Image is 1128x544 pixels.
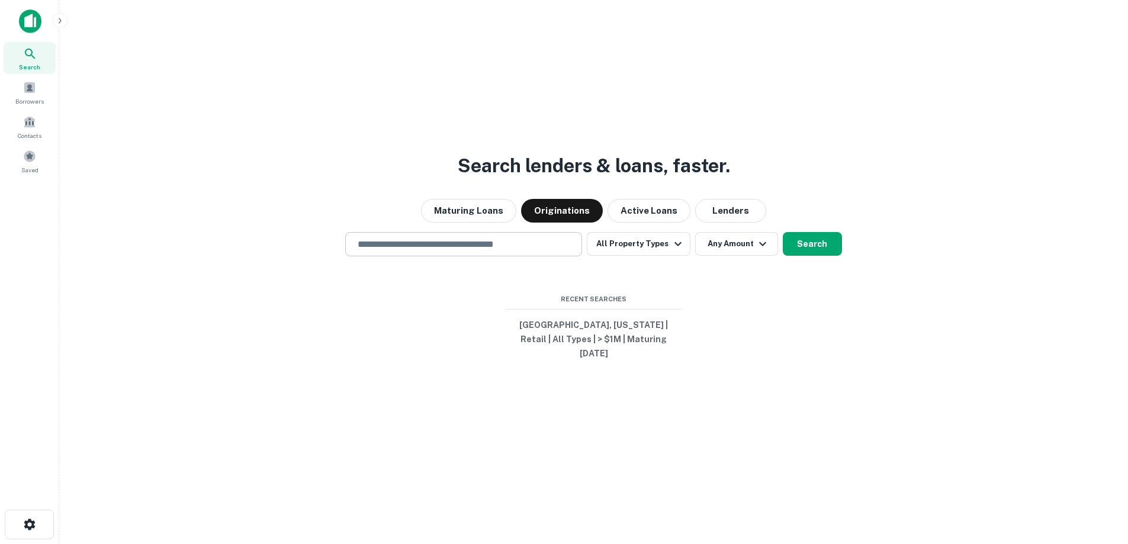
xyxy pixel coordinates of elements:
span: Search [19,62,40,72]
button: Lenders [695,199,766,223]
button: Any Amount [695,232,778,256]
iframe: Chat Widget [1069,449,1128,506]
span: Saved [21,165,38,175]
h3: Search lenders & loans, faster. [458,152,730,180]
span: Recent Searches [505,294,683,304]
span: Borrowers [15,96,44,106]
button: Maturing Loans [421,199,516,223]
button: All Property Types [587,232,690,256]
a: Borrowers [4,76,56,108]
button: Originations [521,199,603,223]
a: Contacts [4,111,56,143]
a: Saved [4,145,56,177]
button: Active Loans [608,199,690,223]
button: Search [783,232,842,256]
span: Contacts [18,131,41,140]
button: [GEOGRAPHIC_DATA], [US_STATE] | Retail | All Types | > $1M | Maturing [DATE] [505,314,683,364]
a: Search [4,42,56,74]
img: capitalize-icon.png [19,9,41,33]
